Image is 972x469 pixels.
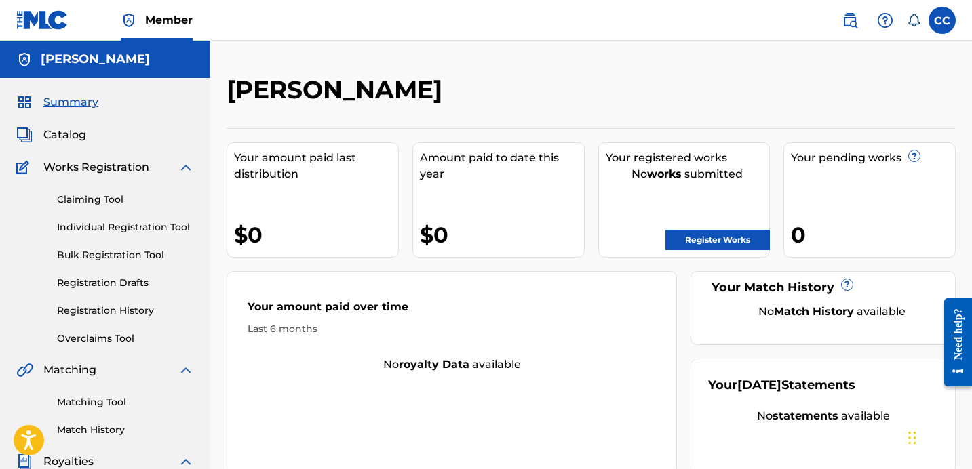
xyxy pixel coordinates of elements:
img: expand [178,159,194,176]
h2: [PERSON_NAME] [227,75,449,105]
a: Registration Drafts [57,276,194,290]
img: Works Registration [16,159,34,176]
img: MLC Logo [16,10,69,30]
a: Registration History [57,304,194,318]
a: Match History [57,423,194,437]
span: Catalog [43,127,86,143]
span: Matching [43,362,96,378]
span: ? [842,279,853,290]
a: Register Works [665,230,770,250]
strong: works [647,167,682,180]
div: Your registered works [606,150,770,166]
div: 0 [791,220,955,250]
a: Overclaims Tool [57,331,194,346]
div: Drag [908,417,916,458]
div: Your Statements [708,376,855,394]
a: Bulk Registration Tool [57,248,194,262]
strong: statements [773,409,838,422]
div: Amount paid to date this year [420,150,584,182]
span: [DATE] [737,378,781,392]
iframe: Resource Center [934,287,972,396]
div: Last 6 months [248,322,656,336]
div: No submitted [606,166,770,182]
iframe: Chat Widget [904,404,972,469]
div: No available [227,356,676,373]
img: Catalog [16,127,33,143]
span: Member [145,12,193,28]
a: Public Search [836,7,863,34]
div: Your Match History [708,279,938,297]
strong: Match History [774,305,854,318]
img: Accounts [16,52,33,68]
img: Matching [16,362,33,378]
a: Individual Registration Tool [57,220,194,234]
div: Your pending works [791,150,955,166]
img: expand [178,362,194,378]
a: Claiming Tool [57,192,194,207]
div: $0 [420,220,584,250]
div: Your amount paid over time [248,299,656,322]
strong: royalty data [399,358,469,371]
div: User Menu [929,7,956,34]
img: Summary [16,94,33,110]
div: Help [872,7,899,34]
div: Your amount paid last distribution [234,150,398,182]
div: No available [708,408,938,424]
img: help [877,12,893,28]
a: Matching Tool [57,395,194,409]
img: Top Rightsholder [121,12,137,28]
h5: Camille Crites [41,52,150,67]
span: Works Registration [43,159,149,176]
div: $0 [234,220,398,250]
span: ? [909,150,920,161]
a: CatalogCatalog [16,127,86,143]
img: search [842,12,858,28]
div: Notifications [907,14,920,27]
div: No available [725,304,938,320]
span: Summary [43,94,98,110]
a: SummarySummary [16,94,98,110]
